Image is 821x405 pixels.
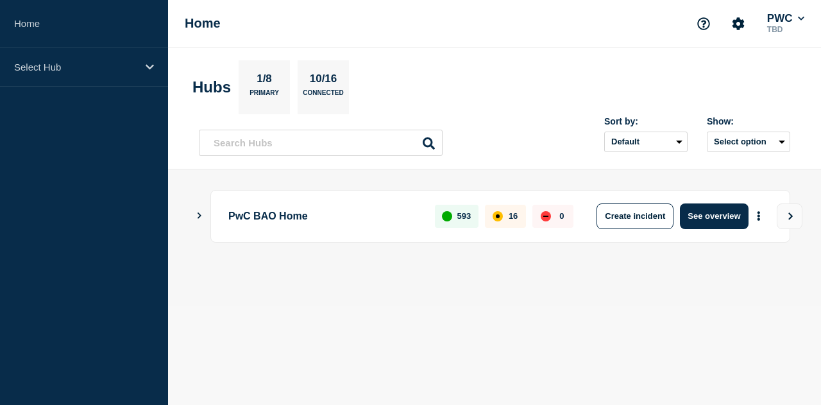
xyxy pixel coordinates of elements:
div: down [541,211,551,221]
p: TBD [765,25,807,34]
h2: Hubs [192,78,231,96]
button: Support [690,10,717,37]
input: Search Hubs [199,130,443,156]
button: Select option [707,132,790,152]
button: More actions [750,204,767,228]
p: 10/16 [305,73,342,89]
p: Select Hub [14,62,137,73]
button: PWC [765,12,807,25]
div: up [442,211,452,221]
p: PwC BAO Home [228,203,420,229]
button: Account settings [725,10,752,37]
h1: Home [185,16,221,31]
button: Show Connected Hubs [196,211,203,221]
button: Create incident [597,203,673,229]
div: Show: [707,116,790,126]
p: 593 [457,211,471,221]
div: affected [493,211,503,221]
button: See overview [680,203,748,229]
p: Connected [303,89,343,103]
div: Sort by: [604,116,688,126]
p: 16 [509,211,518,221]
p: 0 [559,211,564,221]
p: 1/8 [252,73,277,89]
button: View [777,203,802,229]
select: Sort by [604,132,688,152]
p: Primary [250,89,279,103]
